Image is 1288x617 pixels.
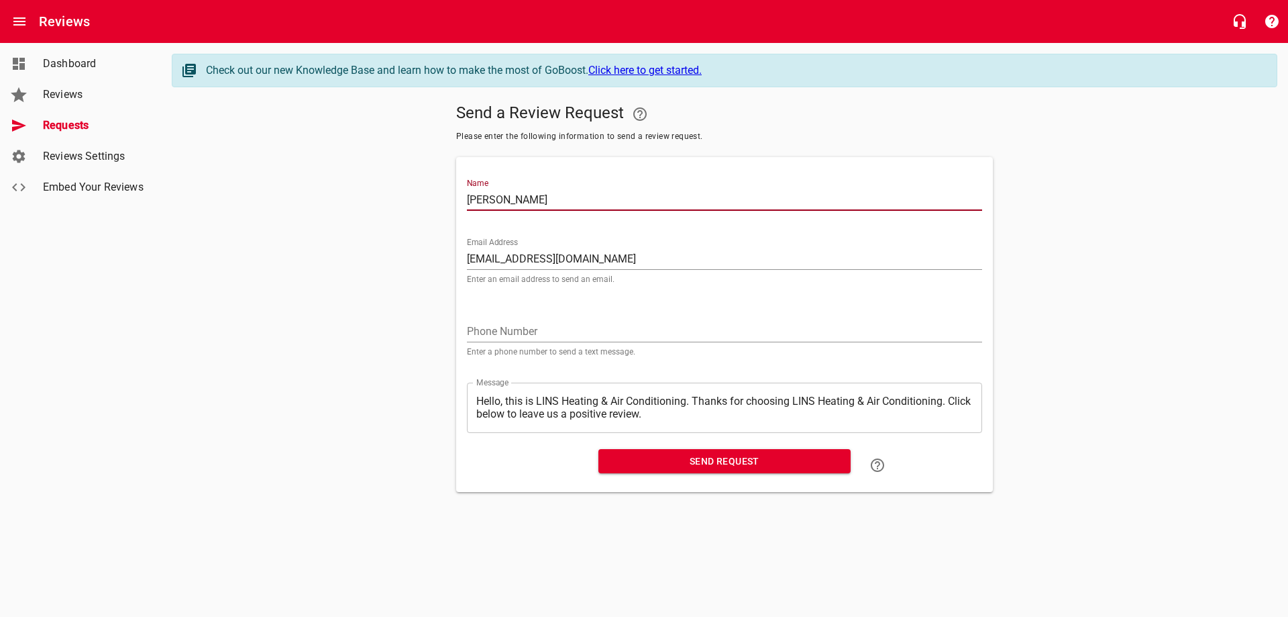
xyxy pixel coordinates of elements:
[861,449,894,481] a: Learn how to "Send a Review Request"
[43,56,145,72] span: Dashboard
[467,179,488,187] label: Name
[467,275,982,283] p: Enter an email address to send an email.
[476,395,973,420] textarea: Hello, this is LINS Heating & Air Conditioning. Thanks for choosing LINS Heating & Air Conditioni...
[43,179,145,195] span: Embed Your Reviews
[467,238,518,246] label: Email Address
[624,98,656,130] a: Your Google or Facebook account must be connected to "Send a Review Request"
[43,148,145,164] span: Reviews Settings
[588,64,702,77] a: Click here to get started.
[43,117,145,134] span: Requests
[1256,5,1288,38] button: Support Portal
[206,62,1263,79] div: Check out our new Knowledge Base and learn how to make the most of GoBoost.
[456,98,993,130] h5: Send a Review Request
[3,5,36,38] button: Open drawer
[609,453,840,470] span: Send Request
[467,348,982,356] p: Enter a phone number to send a text message.
[43,87,145,103] span: Reviews
[598,449,851,474] button: Send Request
[456,130,993,144] span: Please enter the following information to send a review request.
[1224,5,1256,38] button: Live Chat
[39,11,90,32] h6: Reviews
